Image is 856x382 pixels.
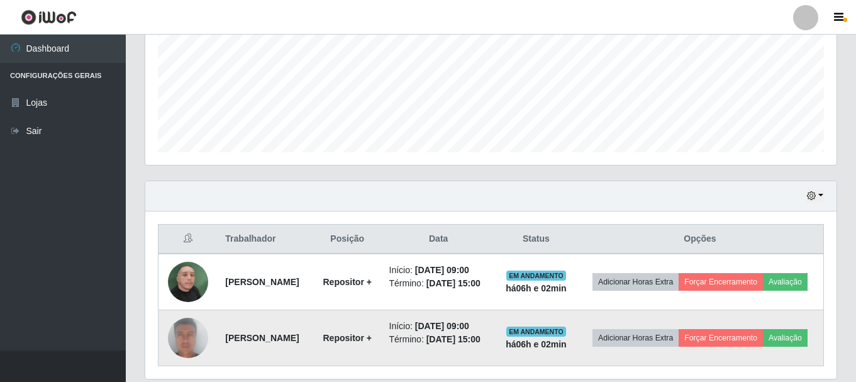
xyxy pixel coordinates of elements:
span: EM ANDAMENTO [506,271,566,281]
button: Avaliação [763,273,808,291]
strong: [PERSON_NAME] [225,277,299,287]
li: Início: [389,320,488,333]
time: [DATE] 15:00 [426,334,481,344]
img: 1748706192585.jpeg [168,296,208,379]
button: Adicionar Horas Extra [592,273,679,291]
strong: Repositor + [323,333,372,343]
li: Término: [389,277,488,290]
th: Trabalhador [218,225,313,254]
img: 1741788345526.jpeg [168,246,208,318]
li: Início: [389,264,488,277]
button: Forçar Encerramento [679,329,763,347]
li: Término: [389,333,488,346]
th: Status [496,225,577,254]
span: EM ANDAMENTO [506,327,566,337]
img: CoreUI Logo [21,9,77,25]
time: [DATE] 09:00 [415,321,469,331]
th: Data [382,225,496,254]
time: [DATE] 15:00 [426,278,481,288]
strong: há 06 h e 02 min [506,339,567,349]
strong: Repositor + [323,277,372,287]
button: Avaliação [763,329,808,347]
th: Posição [313,225,382,254]
time: [DATE] 09:00 [415,265,469,275]
strong: há 06 h e 02 min [506,283,567,293]
strong: [PERSON_NAME] [225,333,299,343]
button: Adicionar Horas Extra [592,329,679,347]
button: Forçar Encerramento [679,273,763,291]
th: Opções [577,225,824,254]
